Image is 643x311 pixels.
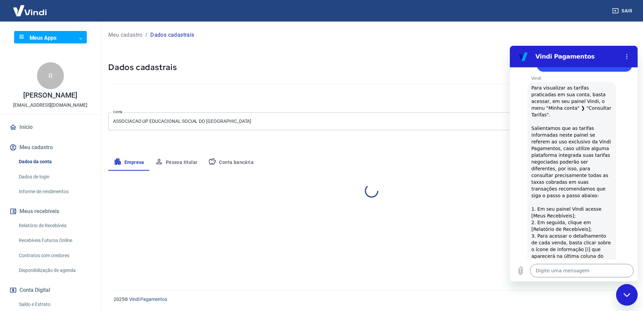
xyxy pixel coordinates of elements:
[16,249,92,263] a: Contratos com credores
[8,204,92,219] button: Meus recebíveis
[510,46,638,281] iframe: Janela de mensagens
[108,154,150,171] button: Empresa
[113,109,122,114] label: Conta
[22,39,103,274] span: Para visualizar as tarifas praticadas em sua conta, basta acessar, em seu painel Vindi, o menu "M...
[145,31,148,39] p: /
[108,62,635,73] h5: Dados cadastrais
[108,112,635,130] div: ASSOCIACAO UP EDUCACIONAL SOCIAL DO [GEOGRAPHIC_DATA]
[114,296,627,303] p: 2025 ©
[16,185,92,199] a: Informe de rendimentos
[4,218,17,232] button: Carregar arquivo
[108,31,143,39] a: Meu cadastro
[13,102,87,109] p: [EMAIL_ADDRESS][DOMAIN_NAME]
[8,120,92,135] a: Início
[16,219,92,233] a: Relatório de Recebíveis
[16,155,92,169] a: Dados da conta
[611,5,635,17] button: Sair
[203,154,259,171] button: Conta bancária
[16,264,92,277] a: Disponibilização de agenda
[150,31,194,39] p: Dados cadastrais
[150,154,203,171] button: Pessoa titular
[8,140,92,155] button: Meu cadastro
[23,92,77,99] p: [PERSON_NAME]
[37,62,64,89] div: R
[16,234,92,247] a: Recebíveis Futuros Online
[616,284,638,306] iframe: Botão para abrir a janela de mensagens, conversa em andamento
[16,170,92,184] a: Dados de login
[8,283,92,298] button: Conta Digital
[129,297,167,302] a: Vindi Pagamentos
[8,0,52,21] img: Vindi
